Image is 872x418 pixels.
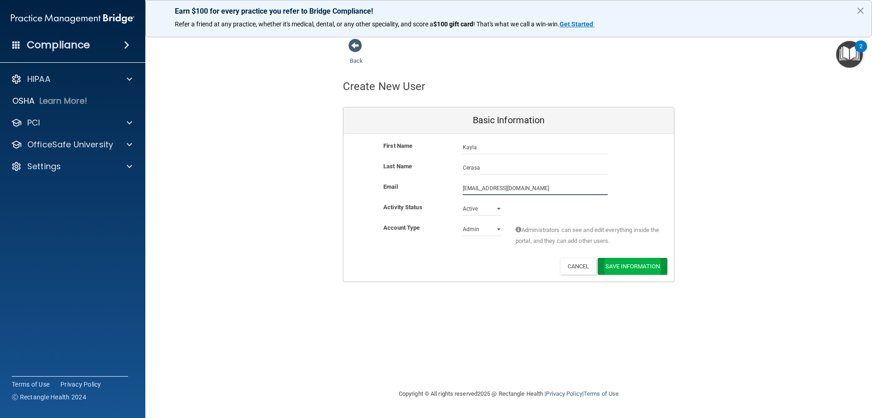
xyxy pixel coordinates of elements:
h4: Compliance [27,39,90,51]
a: Terms of Use [12,380,50,389]
a: HIPAA [11,74,132,85]
p: Learn More! [40,96,88,106]
span: Ⓒ Rectangle Health 2024 [12,393,86,402]
div: Basic Information [343,107,674,134]
button: Cancel [560,258,597,275]
a: Get Started [560,20,595,28]
img: PMB logo [11,10,134,28]
strong: $100 gift card [433,20,473,28]
div: 2 [859,46,862,58]
span: Refer a friend at any practice, whether it's medical, dental, or any other speciality, and score a [175,20,433,28]
a: OfficeSafe University [11,139,132,150]
a: PCI [11,117,132,128]
b: Email [383,183,398,190]
b: Activity Status [383,204,422,211]
b: Last Name [383,163,412,170]
button: Save Information [598,258,667,275]
span: Administrators can see and edit everything inside the portal, and they can add other users. [515,225,660,247]
p: OfficeSafe University [27,139,113,150]
a: Back [350,46,363,64]
p: Earn $100 for every practice you refer to Bridge Compliance! [175,7,842,15]
button: Open Resource Center, 2 new notifications [836,41,863,68]
strong: Get Started [560,20,593,28]
div: Copyright © All rights reserved 2025 @ Rectangle Health | | [343,379,674,408]
p: HIPAA [27,74,50,85]
span: ! That's what we call a win-win. [473,20,560,28]
b: First Name [383,142,412,149]
h4: Create New User [343,81,426,92]
a: Terms of Use [584,390,619,397]
a: Privacy Policy [60,380,101,389]
a: Settings [11,161,132,172]
b: Account Type [383,224,420,231]
button: Close [856,3,865,18]
a: Privacy Policy [546,390,582,397]
p: OSHA [12,96,35,106]
p: PCI [27,117,40,128]
p: Settings [27,161,61,172]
